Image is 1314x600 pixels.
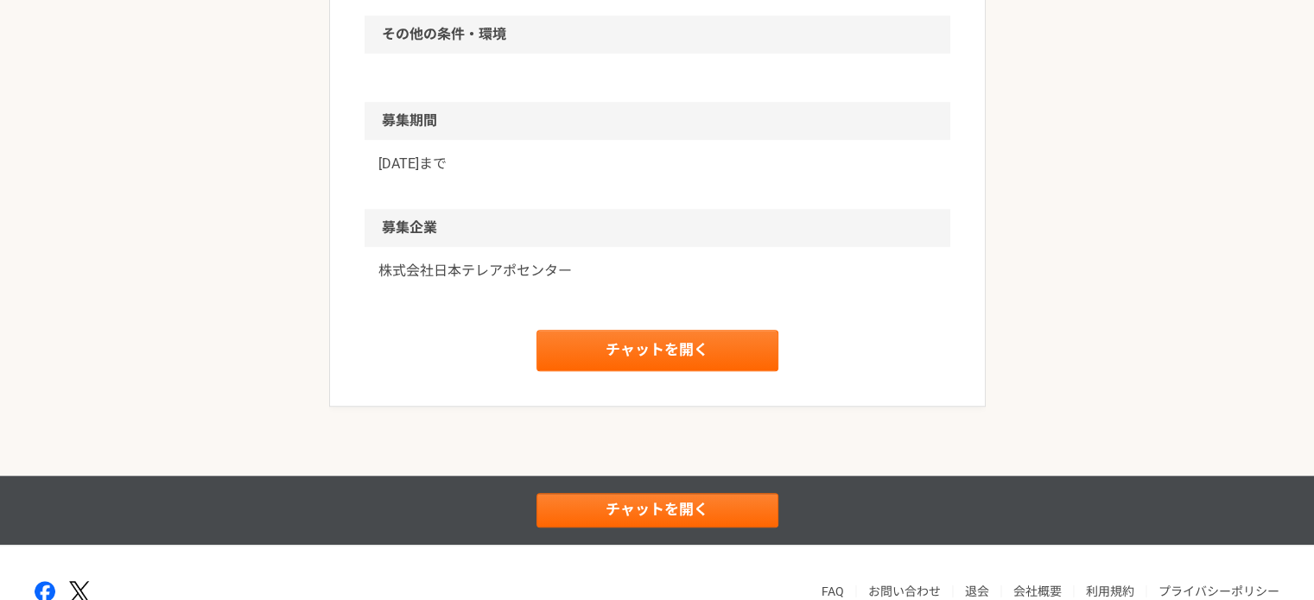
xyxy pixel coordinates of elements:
a: 利用規約 [1086,584,1134,598]
a: プライバシーポリシー [1158,584,1279,598]
h2: 募集企業 [365,209,950,247]
a: 株式会社日本テレアポセンター [378,261,936,281]
a: 会社概要 [1013,584,1062,598]
a: FAQ [822,584,844,598]
a: チャットを開く [536,330,778,371]
h2: 募集期間 [365,102,950,140]
p: [DATE]まで [378,154,936,174]
a: お問い合わせ [868,584,941,598]
a: チャットを開く [536,493,778,527]
h2: その他の条件・環境 [365,16,950,54]
a: 退会 [965,584,989,598]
